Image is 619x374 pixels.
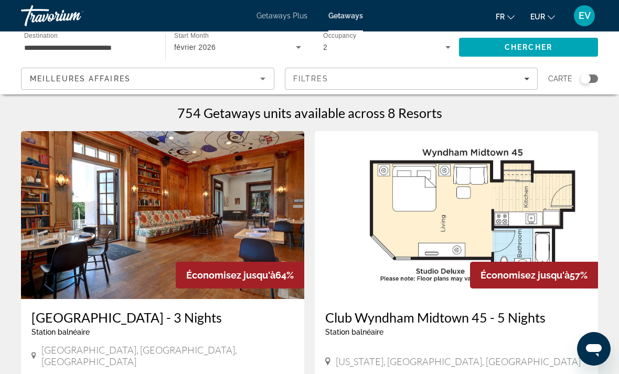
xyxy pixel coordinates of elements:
span: fr [496,13,505,21]
button: Change language [496,9,515,24]
span: Économisez jusqu'à [481,270,570,281]
span: Destination [24,32,58,39]
a: Getaways [328,12,363,20]
span: Filtres [293,74,329,83]
span: EUR [530,13,545,21]
a: Club Wyndham Midtown 45 - 5 Nights [325,309,588,325]
div: 64% [176,262,304,288]
span: [GEOGRAPHIC_DATA], [GEOGRAPHIC_DATA], [GEOGRAPHIC_DATA] [41,344,294,367]
a: Getaways Plus [257,12,307,20]
span: Occupancy [323,33,356,39]
img: Club Wyndham Midtown 45 - 5 Nights [315,131,598,299]
span: Station balnéaire [31,328,90,336]
mat-select: Sort by [30,72,265,85]
span: février 2026 [174,43,216,51]
button: Change currency [530,9,555,24]
span: [US_STATE], [GEOGRAPHIC_DATA], [GEOGRAPHIC_DATA] [336,356,581,367]
span: 2 [323,43,327,51]
button: User Menu [571,5,598,27]
span: EV [579,10,591,21]
h1: 754 Getaways units available across 8 Resorts [177,105,442,121]
button: Search [459,38,598,57]
a: Travorium [21,2,126,29]
span: Économisez jusqu'à [186,270,275,281]
span: Station balnéaire [325,328,383,336]
button: Filters [285,68,538,90]
img: Tarrytown House Estate - 3 Nights [21,131,304,299]
div: 57% [470,262,598,288]
input: Select destination [24,41,152,54]
a: [GEOGRAPHIC_DATA] - 3 Nights [31,309,294,325]
span: Carte [548,71,572,86]
span: Meilleures affaires [30,74,131,83]
iframe: Bouton de lancement de la fenêtre de messagerie [577,332,611,366]
span: Start Month [174,33,209,39]
span: Chercher [505,43,552,51]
